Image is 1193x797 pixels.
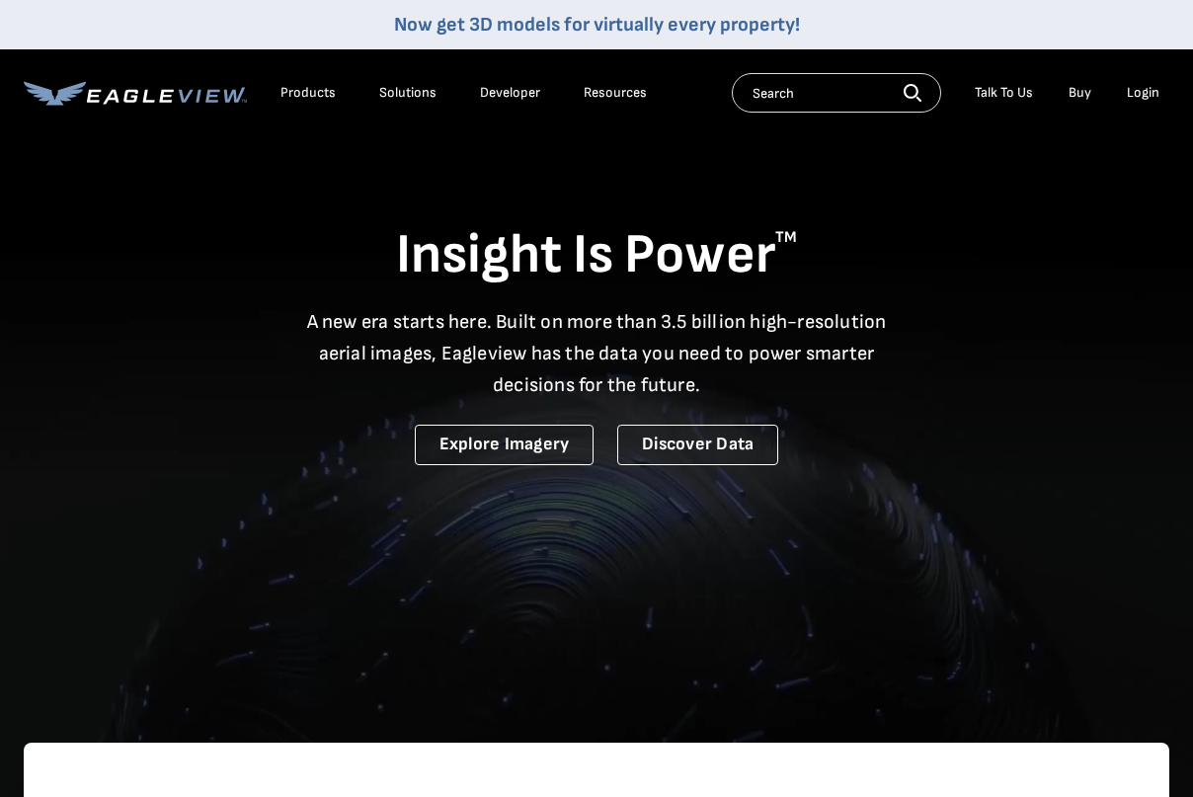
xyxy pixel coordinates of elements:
sup: TM [775,228,797,247]
div: Solutions [379,84,437,102]
p: A new era starts here. Built on more than 3.5 billion high-resolution aerial images, Eagleview ha... [294,306,899,401]
div: Products [280,84,336,102]
a: Developer [480,84,540,102]
div: Talk To Us [975,84,1033,102]
a: Discover Data [617,425,778,465]
a: Buy [1069,84,1091,102]
div: Resources [584,84,647,102]
a: Explore Imagery [415,425,595,465]
div: Login [1127,84,1159,102]
h1: Insight Is Power [24,221,1169,290]
a: Now get 3D models for virtually every property! [394,13,800,37]
input: Search [732,73,941,113]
